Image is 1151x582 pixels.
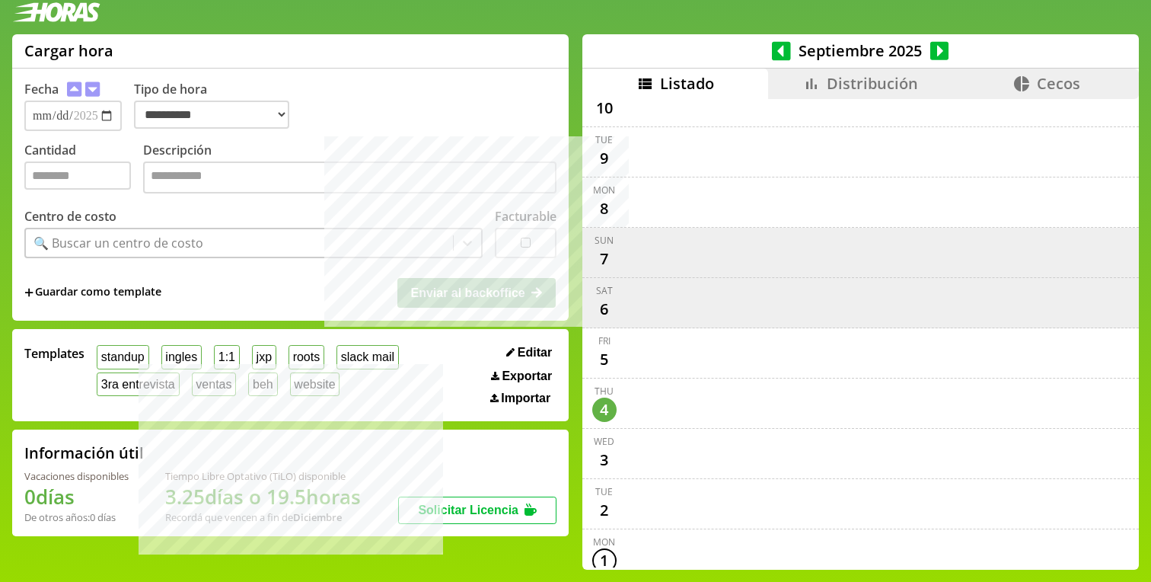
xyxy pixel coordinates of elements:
[592,548,617,573] div: 1
[592,448,617,472] div: 3
[134,81,301,131] label: Tipo de hora
[143,161,556,193] textarea: Descripción
[592,297,617,321] div: 6
[24,40,113,61] h1: Cargar hora
[165,510,361,524] div: Recordá que vencen a fin de
[143,142,556,197] label: Descripción
[596,284,613,297] div: Sat
[595,385,614,398] div: Thu
[660,73,714,94] span: Listado
[97,345,149,369] button: standup
[1037,73,1080,94] span: Cecos
[486,369,556,384] button: Exportar
[595,133,613,146] div: Tue
[24,443,144,463] h2: Información útil
[592,197,617,221] div: 8
[593,536,615,548] div: Mon
[518,346,552,360] span: Editar
[593,184,615,197] div: Mon
[592,96,617,120] div: 10
[161,345,202,369] button: ingles
[495,208,556,225] label: Facturable
[248,373,277,396] button: beh
[791,40,930,61] span: Septiembre 2025
[290,373,340,396] button: website
[24,208,116,225] label: Centro de costo
[165,483,361,510] h1: 3.25 días o 19.5 horas
[24,284,161,301] span: +Guardar como template
[252,345,276,369] button: jxp
[293,510,342,524] b: Diciembre
[595,485,613,498] div: Tue
[24,483,129,510] h1: 0 días
[595,234,614,247] div: Sun
[12,2,100,22] img: logotipo
[594,435,614,448] div: Wed
[24,81,59,98] label: Fecha
[289,345,324,369] button: roots
[582,99,1139,568] div: scrollable content
[592,347,617,372] div: 5
[398,497,556,524] button: Solicitar Licencia
[24,345,84,362] span: Templates
[501,392,550,405] span: Importar
[592,247,617,271] div: 7
[592,398,617,422] div: 4
[97,373,180,396] button: 3ra entrevista
[592,498,617,523] div: 2
[418,504,518,516] span: Solicitar Licencia
[592,146,617,171] div: 9
[827,73,918,94] span: Distribución
[214,345,240,369] button: 1:1
[134,101,289,129] select: Tipo de hora
[192,373,237,396] button: ventas
[24,284,33,301] span: +
[24,469,129,483] div: Vacaciones disponibles
[336,345,399,369] button: slack mail
[24,142,143,197] label: Cantidad
[598,334,611,347] div: Fri
[502,345,556,360] button: Editar
[165,469,361,483] div: Tiempo Libre Optativo (TiLO) disponible
[24,510,129,524] div: De otros años: 0 días
[24,161,131,190] input: Cantidad
[502,369,552,383] span: Exportar
[33,235,203,251] div: 🔍 Buscar un centro de costo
